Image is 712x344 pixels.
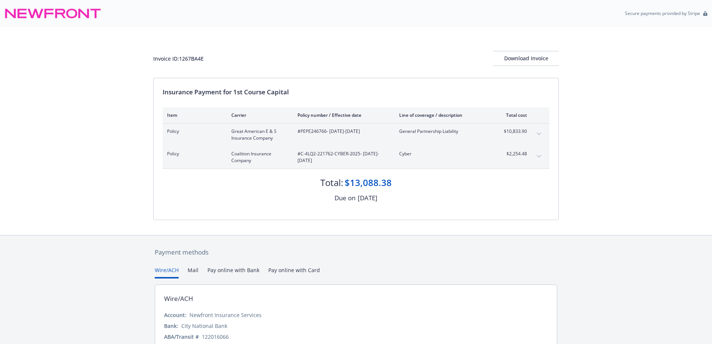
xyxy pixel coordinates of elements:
span: Cyber [399,150,487,157]
span: General Partnership Liability [399,128,487,135]
div: PolicyCoalition Insurance Company#C-4LQ2-221762-CYBER-2025- [DATE]-[DATE]Cyber$2,254.48expand con... [163,146,549,168]
span: Great American E & S Insurance Company [231,128,286,141]
span: #PEPE246766 - [DATE]-[DATE] [298,128,387,135]
div: Item [167,112,219,118]
div: Bank: [164,322,178,330]
div: $13,088.38 [345,176,392,189]
span: #C-4LQ2-221762-CYBER-2025 - [DATE]-[DATE] [298,150,387,164]
div: [DATE] [358,193,377,203]
div: Account: [164,311,187,319]
div: Total: [320,176,343,189]
span: $2,254.48 [499,150,527,157]
span: Coalition Insurance Company [231,150,286,164]
div: City National Bank [181,322,227,330]
div: Total cost [499,112,527,118]
div: Newfront Insurance Services [189,311,262,319]
span: Policy [167,128,219,135]
button: Wire/ACH [155,266,179,278]
button: Pay online with Bank [207,266,259,278]
span: Policy [167,150,219,157]
div: Insurance Payment for 1st Course Capital [163,87,549,97]
div: 122016066 [202,333,229,341]
button: expand content [533,128,545,140]
div: Invoice ID: 1267BA4E [153,55,204,63]
div: Line of coverage / description [399,112,487,118]
div: Due on [335,193,355,203]
div: Policy number / Effective date [298,112,387,118]
div: Download Invoice [493,51,559,66]
button: Mail [188,266,198,278]
div: PolicyGreat American E & S Insurance Company#PEPE246766- [DATE]-[DATE]General Partnership Liabili... [163,124,549,146]
button: Download Invoice [493,51,559,66]
div: ABA/Transit # [164,333,199,341]
div: Wire/ACH [164,294,193,304]
div: Carrier [231,112,286,118]
span: $10,833.90 [499,128,527,135]
button: Pay online with Card [268,266,320,278]
div: Payment methods [155,247,557,257]
p: Secure payments provided by Stripe [625,10,700,16]
button: expand content [533,150,545,162]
